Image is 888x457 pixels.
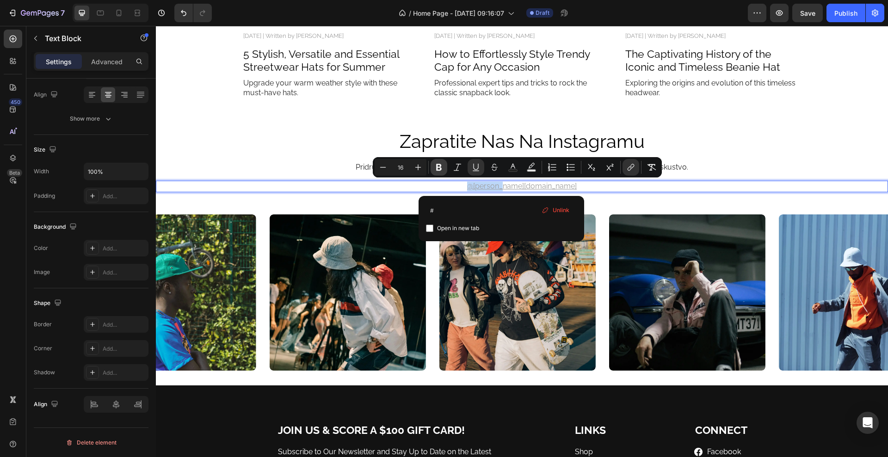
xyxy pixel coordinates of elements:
img: gempages_559005943774315413-810d682e-67a1-4f8f-b836-ac4184982b55.webp [623,189,779,345]
img: gempages_559005943774315413-b896bee2-690c-4251-b816-94fc4c9e92e4.webp [453,189,610,345]
div: Corner [34,344,52,353]
button: Delete element [34,435,148,450]
span: Open in new tab [437,223,479,234]
p: Settings [46,57,72,67]
button: Publish [826,4,865,22]
img: gempages_559005943774315413-72a7d3b9-4e4f-471c-807d-6c4a972dd303.webp [284,189,440,345]
div: Shape [34,297,63,310]
p: 7 [61,7,65,18]
a: @[PERSON_NAME][DOMAIN_NAME] [311,156,421,165]
div: Add... [103,244,146,253]
div: Publish [834,8,857,18]
p: Subscribe to Our Newsletter and Stay Up to Date on the Latest Collections, Outfit Ideas, and Excl... [122,420,371,443]
input: Paste link here [426,203,577,218]
div: Image [34,268,50,276]
div: Editor contextual toolbar [373,157,662,177]
div: Color [34,244,48,252]
div: Shadow [34,368,55,377]
div: Add... [103,345,146,353]
div: Undo/Redo [174,4,212,22]
input: Auto [84,163,148,180]
span: Draft [536,9,549,17]
p: CONNECT [539,397,643,411]
div: Padding [34,192,55,200]
p: Text Block [45,33,123,44]
p: [DATE] | Written by [PERSON_NAME] [469,6,645,14]
span: Save [800,9,815,17]
div: Show more [70,114,113,123]
button: Show more [34,110,148,127]
h2: Rich Text Editor. Editing area: main [89,103,644,128]
div: Align [34,398,60,411]
span: hashtag [341,137,369,146]
span: Unlink [553,206,569,214]
span: / [409,8,411,18]
p: zapratite nas na instagramu [90,104,643,128]
img: gempages_559005943774315413-d6ab2cae-bcd3-427e-9657-1bb6a8e8004b.webp [114,189,270,345]
p: LINKS [419,397,523,411]
button: 7 [4,4,69,22]
div: Background [34,221,79,233]
a: Facebook [551,421,585,430]
div: Align [34,89,60,101]
div: Add... [103,268,146,277]
div: Add... [103,369,146,377]
div: Add... [103,192,146,201]
p: Pridruži [PERSON_NAME] zajednici. Koristi #stopabarefoot i podeli svoje barefoot iskustvo. [1,135,731,148]
p: Exploring the origins and evolution of this timeless headwear. [469,53,645,72]
a: Shop [419,421,437,430]
div: Beta [7,169,22,177]
div: 450 [9,98,22,106]
div: Size [34,144,58,156]
div: Add... [103,321,146,329]
button: Save [792,4,823,22]
p: Professional expert tips and tricks to rock the classic snapback look. [278,53,454,72]
span: Home Page - [DATE] 09:16:07 [413,8,504,18]
div: Delete element [66,437,117,448]
p: Advanced [91,57,123,67]
iframe: Design area [156,26,888,457]
div: Width [34,167,49,176]
div: Border [34,320,52,329]
div: Open Intercom Messenger [857,412,879,434]
h2: The Captivating History of the Iconic and Timeless Beanie Hat [469,21,646,48]
p: JOIN US & SCORE A $100 GIFT CARD! [122,397,371,411]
